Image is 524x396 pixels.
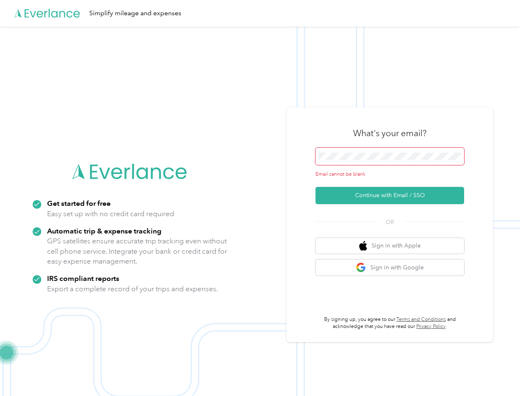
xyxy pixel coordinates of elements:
button: apple logoSign in with Apple [315,238,464,254]
p: GPS satellites ensure accurate trip tracking even without cell phone service. Integrate your bank... [47,236,228,266]
strong: Get started for free [47,199,111,207]
span: OR [375,218,404,226]
h3: What's your email? [353,127,427,139]
p: Easy set up with no credit card required [47,209,174,219]
p: Export a complete record of your trips and expenses. [47,284,218,294]
a: Privacy Policy [416,323,446,330]
a: Terms and Conditions [396,316,446,323]
div: Email cannot be blank [315,171,464,178]
strong: Automatic trip & expense tracking [47,226,161,235]
div: Simplify mileage and expenses [89,8,181,19]
img: google logo [356,262,366,273]
img: apple logo [359,241,368,251]
button: Continue with Email / SSO [315,187,464,204]
button: google logoSign in with Google [315,259,464,276]
strong: IRS compliant reports [47,274,119,283]
p: By signing up, you agree to our and acknowledge that you have read our . [315,316,464,330]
